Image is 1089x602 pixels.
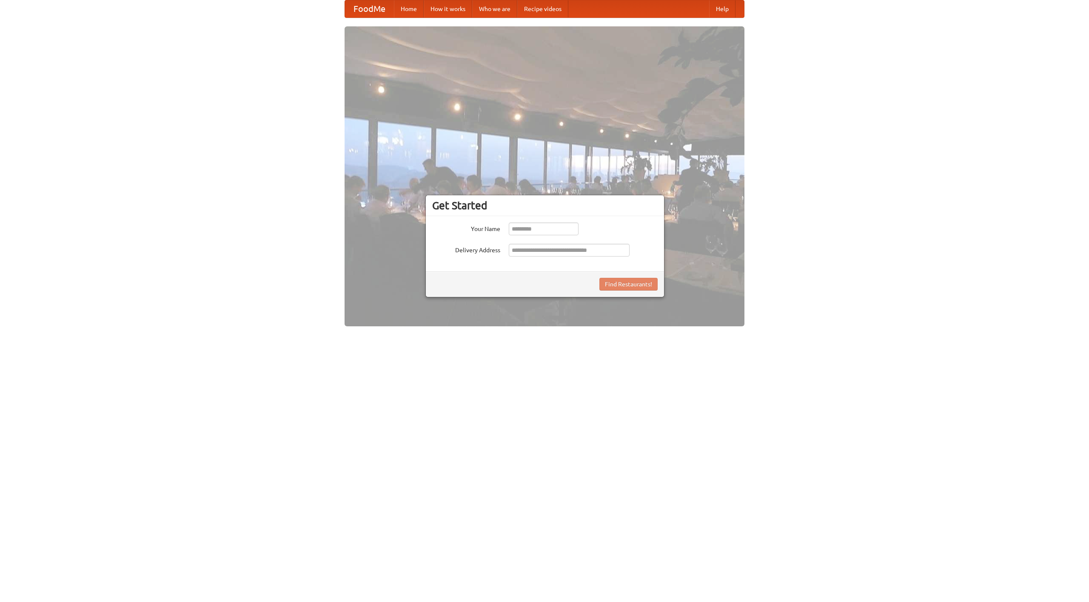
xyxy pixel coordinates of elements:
button: Find Restaurants! [599,278,658,291]
a: Who we are [472,0,517,17]
a: How it works [424,0,472,17]
label: Delivery Address [432,244,500,254]
a: Recipe videos [517,0,568,17]
label: Your Name [432,223,500,233]
a: Help [709,0,736,17]
a: FoodMe [345,0,394,17]
a: Home [394,0,424,17]
h3: Get Started [432,199,658,212]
